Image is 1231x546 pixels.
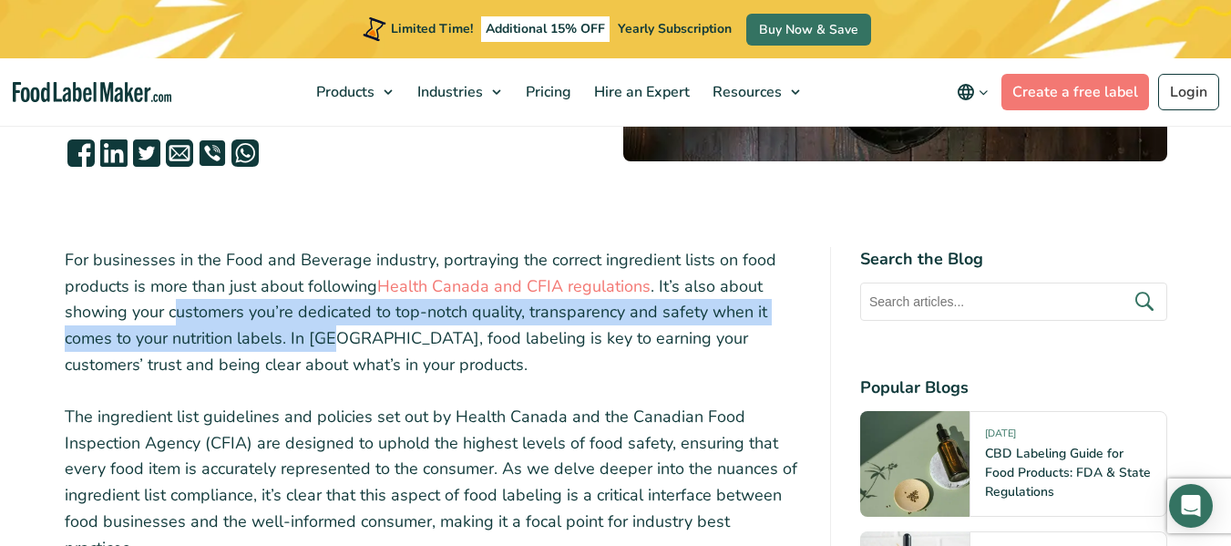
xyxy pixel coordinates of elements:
[65,247,801,378] p: For businesses in the Food and Beverage industry, portraying the correct ingredient lists on food...
[391,20,473,37] span: Limited Time!
[589,82,692,102] span: Hire an Expert
[412,82,485,102] span: Industries
[520,82,573,102] span: Pricing
[860,376,1167,400] h4: Popular Blogs
[985,427,1016,448] span: [DATE]
[702,58,809,126] a: Resources
[311,82,376,102] span: Products
[746,14,871,46] a: Buy Now & Save
[860,247,1167,272] h4: Search the Blog
[481,16,610,42] span: Additional 15% OFF
[985,445,1151,500] a: CBD Labeling Guide for Food Products: FDA & State Regulations
[860,283,1167,321] input: Search articles...
[583,58,697,126] a: Hire an Expert
[618,20,732,37] span: Yearly Subscription
[515,58,579,126] a: Pricing
[707,82,784,102] span: Resources
[1169,484,1213,528] div: Open Intercom Messenger
[377,275,651,297] a: Health Canada and CFIA regulations
[406,58,510,126] a: Industries
[305,58,402,126] a: Products
[1001,74,1149,110] a: Create a free label
[1158,74,1219,110] a: Login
